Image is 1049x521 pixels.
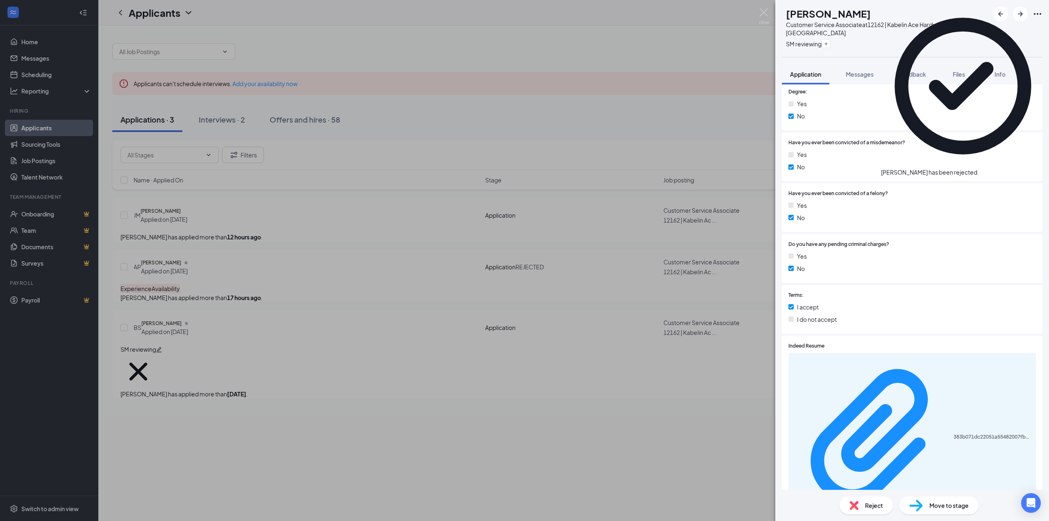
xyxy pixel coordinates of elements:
[797,99,807,108] span: Yes
[929,501,969,510] span: Move to stage
[786,40,822,48] span: SM reviewing
[822,39,831,48] button: Plus
[881,4,1045,168] svg: CheckmarkCircle
[788,190,888,198] span: Have you ever been convicted of a felony?
[797,162,805,171] span: No
[797,213,805,222] span: No
[797,111,805,121] span: No
[797,150,807,159] span: Yes
[788,88,807,96] span: Degree:
[797,315,837,324] span: I do not accept
[881,168,979,177] div: [PERSON_NAME] has been rejected.
[786,7,871,20] h1: [PERSON_NAME]
[788,342,824,350] span: Indeed Resume
[846,71,874,78] span: Messages
[788,241,889,248] span: Do you have any pending criminal charges?
[786,20,989,37] div: Customer Service Associate at 12162 | Kabelin Ace Hardware - [GEOGRAPHIC_DATA]
[824,41,829,46] svg: Plus
[793,357,954,517] svg: Paperclip
[1021,493,1041,513] div: Open Intercom Messenger
[788,291,804,299] span: Terms:
[788,139,905,147] span: Have you ever been convicted of a misdemeanor?
[797,252,807,261] span: Yes
[865,501,883,510] span: Reject
[797,264,805,273] span: No
[793,357,1031,518] a: Paperclip383b071dc22051a55482007fb6763274.pdf
[954,434,1031,440] div: 383b071dc22051a55482007fb6763274.pdf
[797,201,807,210] span: Yes
[797,303,819,312] span: I accept
[790,71,821,78] span: Application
